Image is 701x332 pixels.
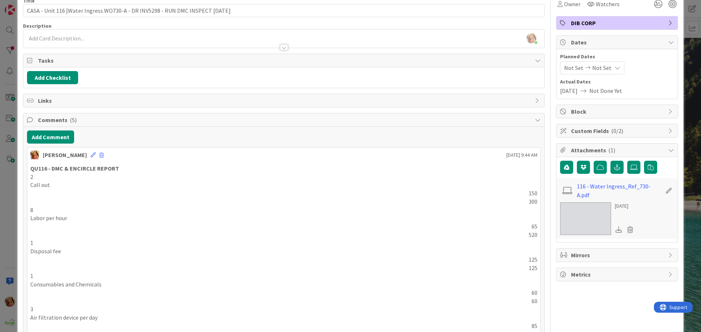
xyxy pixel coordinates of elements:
[571,270,664,279] span: Metrics
[23,23,51,29] span: Description
[30,313,537,322] p: Air filtration device per day
[30,297,537,305] p: 60
[30,247,537,255] p: Disposal fee
[571,19,664,27] span: DIB CORP
[30,189,537,198] p: 150
[608,147,615,154] span: ( 1 )
[571,126,664,135] span: Custom Fields
[30,289,537,297] p: 60
[30,255,537,264] p: 125
[577,182,662,199] a: 116 - Water Ingress_Ref_730-A.pdf
[30,165,119,172] strong: QU116 - DMC & ENCIRCLE REPORT
[611,127,623,134] span: ( 0/2 )
[560,86,578,95] span: [DATE]
[30,239,537,247] p: 1
[560,78,674,86] span: Actual Dates
[27,130,74,144] button: Add Comment
[571,38,664,47] span: Dates
[30,173,537,181] p: 2
[30,280,537,289] p: Consumables and Chemicals
[30,181,537,189] p: Call out
[30,198,537,206] p: 300
[30,264,537,272] p: 125
[23,4,545,17] input: type card name here...
[571,251,664,259] span: Mirrors
[571,107,664,116] span: Block
[27,71,78,84] button: Add Checklist
[30,151,39,159] img: KD
[526,33,537,43] img: KiSwxcFcLogleto2b8SsqFMDUcOqpmCz.jpg
[589,86,622,95] span: Not Done Yet
[30,206,537,214] p: 8
[38,116,531,124] span: Comments
[571,146,664,155] span: Attachments
[592,63,612,72] span: Not Set
[564,63,583,72] span: Not Set
[615,202,636,210] div: [DATE]
[560,53,674,60] span: Planned Dates
[38,56,531,65] span: Tasks
[30,322,537,330] p: 85
[38,96,531,105] span: Links
[30,305,537,313] p: 3
[30,214,537,222] p: Labor per hour
[30,231,537,239] p: 520
[506,151,537,159] span: [DATE] 9:44 AM
[30,272,537,280] p: 1
[30,222,537,231] p: 65
[70,116,77,124] span: ( 5 )
[615,225,623,234] div: Download
[43,151,87,159] div: [PERSON_NAME]
[15,1,33,10] span: Support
